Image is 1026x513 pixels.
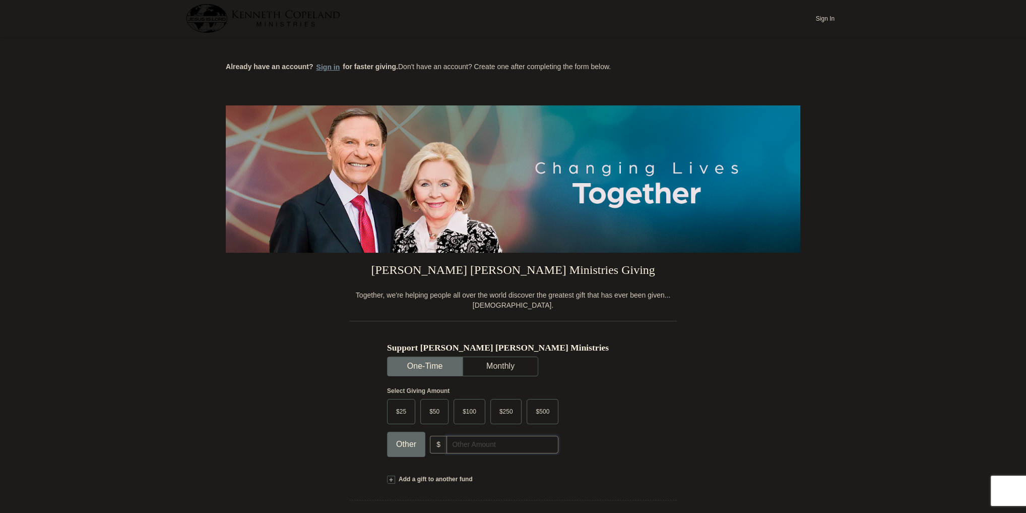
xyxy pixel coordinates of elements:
[494,404,518,419] span: $250
[226,63,398,71] strong: Already have an account? for faster giving.
[388,357,462,376] button: One-Time
[391,404,411,419] span: $25
[391,437,421,452] span: Other
[395,475,473,484] span: Add a gift to another fund
[186,4,340,33] img: kcm-header-logo.svg
[387,387,450,394] strong: Select Giving Amount
[810,11,840,26] button: Sign In
[313,62,343,73] button: Sign in
[463,357,538,376] button: Monthly
[226,62,800,73] p: Don't have an account? Create one after completing the form below.
[531,404,554,419] span: $500
[430,436,447,453] span: $
[446,436,558,453] input: Other Amount
[349,253,677,290] h3: [PERSON_NAME] [PERSON_NAME] Ministries Giving
[458,404,481,419] span: $100
[349,290,677,310] div: Together, we're helping people all over the world discover the greatest gift that has ever been g...
[424,404,444,419] span: $50
[387,343,639,353] h5: Support [PERSON_NAME] [PERSON_NAME] Ministries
